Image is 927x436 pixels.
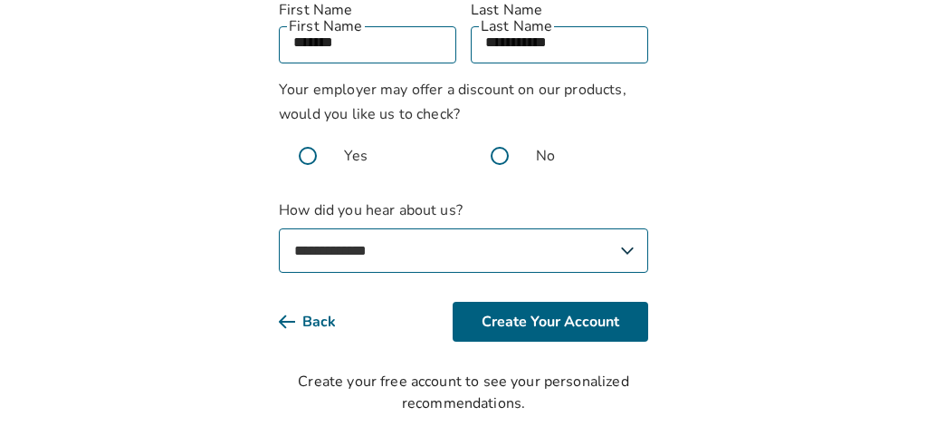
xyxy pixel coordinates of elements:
div: Create your free account to see your personalized recommendations. [279,371,648,414]
label: How did you hear about us? [279,199,648,273]
select: How did you hear about us? [279,228,648,273]
button: Back [279,302,365,342]
span: Yes [344,145,368,167]
span: Your employer may offer a discount on our products, would you like us to check? [279,80,626,124]
iframe: Chat Widget [836,349,927,436]
span: No [536,145,555,167]
button: Create Your Account [453,302,648,342]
